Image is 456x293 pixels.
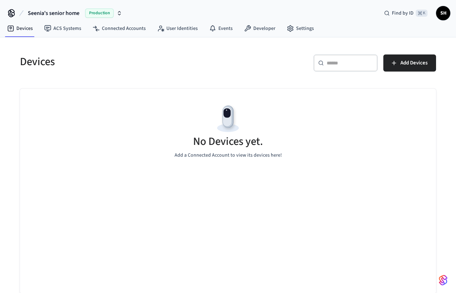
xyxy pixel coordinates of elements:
a: Settings [281,22,320,35]
p: Add a Connected Account to view its devices here! [175,152,282,159]
span: SH [437,7,450,20]
a: Developer [238,22,281,35]
a: Devices [1,22,38,35]
span: Find by ID [392,10,414,17]
span: ⌘ K [416,10,427,17]
button: Add Devices [383,54,436,72]
a: ACS Systems [38,22,87,35]
a: Events [203,22,238,35]
div: Find by ID⌘ K [378,7,433,20]
img: Devices Empty State [212,103,244,135]
a: Connected Accounts [87,22,151,35]
span: Add Devices [400,58,427,68]
span: Production [85,9,114,18]
h5: No Devices yet. [193,134,263,149]
a: User Identities [151,22,203,35]
span: Seenia's senior home [28,9,79,17]
h5: Devices [20,54,224,69]
img: SeamLogoGradient.69752ec5.svg [439,274,447,286]
button: SH [436,6,450,20]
